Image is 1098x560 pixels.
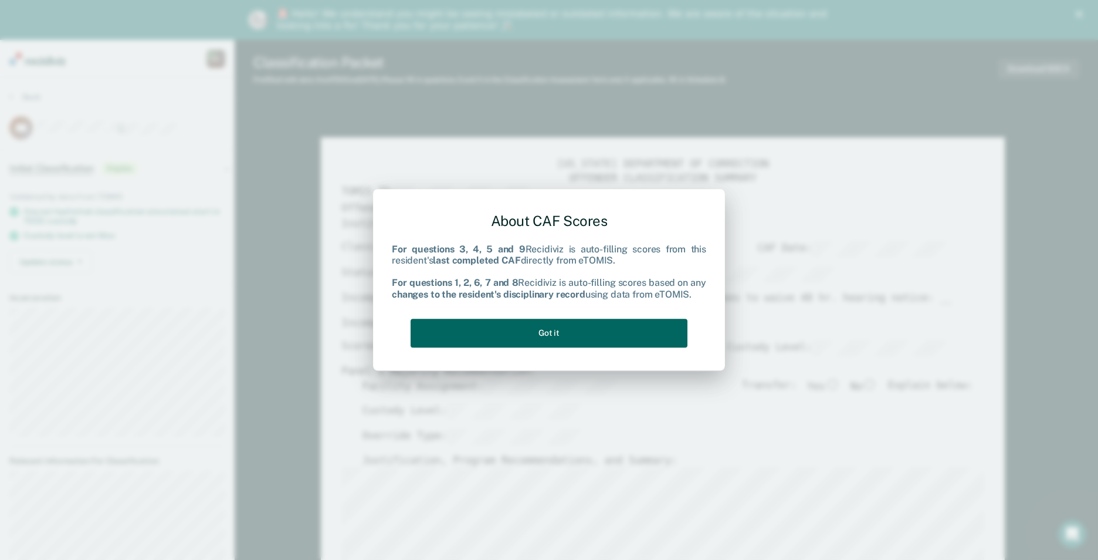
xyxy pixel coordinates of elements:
button: Got it [411,319,687,348]
div: 🚨 Hello! We understand you might be seeing mislabeled or outdated information. We are aware of th... [277,8,831,32]
div: Recidiviz is auto-filling scores from this resident's directly from eTOMIS. Recidiviz is auto-fil... [392,244,706,300]
img: Profile image for Kim [249,11,267,29]
div: Close [1076,11,1087,18]
b: last completed CAF [433,255,520,266]
b: For questions 3, 4, 5 and 9 [392,244,526,255]
div: About CAF Scores [392,203,706,239]
b: For questions 1, 2, 6, 7 and 8 [392,278,518,289]
b: changes to the resident's disciplinary record [392,289,585,300]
